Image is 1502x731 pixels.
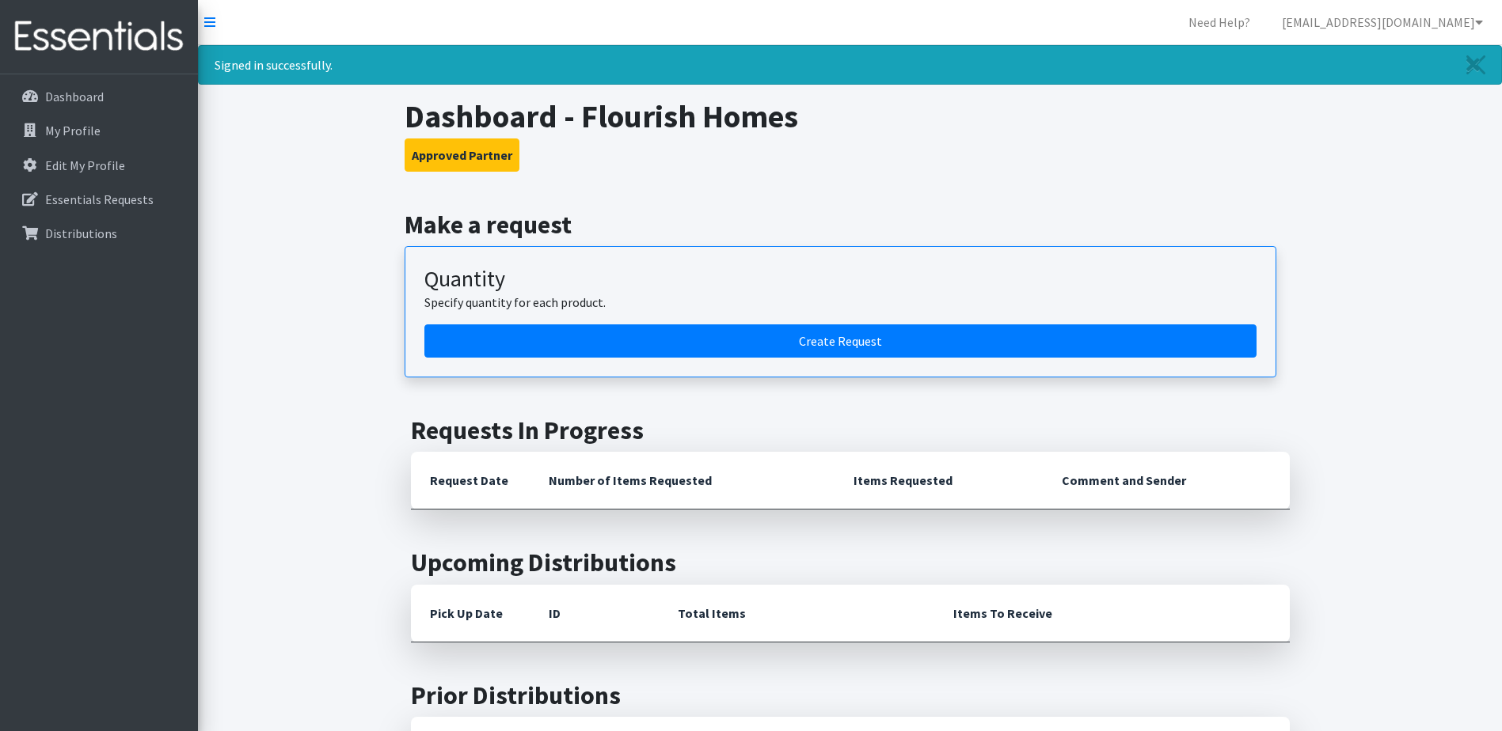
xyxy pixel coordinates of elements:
[424,266,1257,293] h3: Quantity
[405,210,1295,240] h2: Make a request
[934,585,1290,642] th: Items To Receive
[411,415,1290,445] h2: Requests In Progress
[424,324,1257,358] a: Create a request by quantity
[6,81,192,112] a: Dashboard
[1451,46,1501,84] a: Close
[45,123,101,138] p: My Profile
[6,150,192,181] a: Edit My Profile
[411,585,530,642] th: Pick Up Date
[45,225,117,241] p: Distributions
[530,585,659,642] th: ID
[198,45,1502,85] div: Signed in successfully.
[424,293,1257,312] p: Specify quantity for each product.
[45,191,154,207] p: Essentials Requests
[1043,452,1289,509] th: Comment and Sender
[411,547,1290,578] h2: Upcoming Distributions
[411,452,530,509] th: Request Date
[411,680,1290,710] h2: Prior Distributions
[835,452,1043,509] th: Items Requested
[405,97,1295,135] h1: Dashboard - Flourish Homes
[405,138,519,172] button: Approved Partner
[45,157,125,173] p: Edit My Profile
[6,115,192,146] a: My Profile
[659,585,934,642] th: Total Items
[6,184,192,215] a: Essentials Requests
[6,10,192,63] img: HumanEssentials
[1176,6,1263,38] a: Need Help?
[530,452,835,509] th: Number of Items Requested
[6,218,192,249] a: Distributions
[45,89,104,104] p: Dashboard
[1269,6,1496,38] a: [EMAIL_ADDRESS][DOMAIN_NAME]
